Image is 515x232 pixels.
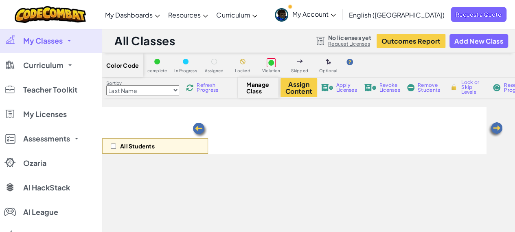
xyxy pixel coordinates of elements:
[15,6,86,23] img: CodeCombat logo
[101,4,164,26] a: My Dashboards
[493,84,501,91] img: IconReset.svg
[23,184,70,191] span: AI HackStack
[235,68,250,73] span: Locked
[192,122,208,138] img: Arrow_Left.png
[346,59,353,65] img: IconHint.svg
[212,4,261,26] a: Curriculum
[377,34,445,48] button: Outcomes Report
[275,8,288,22] img: avatar
[216,11,250,19] span: Curriculum
[451,7,506,22] a: Request a Quote
[449,34,508,48] button: Add New Class
[23,37,63,44] span: My Classes
[168,11,201,19] span: Resources
[186,84,193,91] img: IconReload.svg
[23,135,70,142] span: Assessments
[336,83,357,93] span: Apply Licenses
[262,68,280,73] span: Violation
[23,86,77,93] span: Teacher Toolkit
[23,110,67,118] span: My Licenses
[449,84,458,91] img: IconLock.svg
[349,11,445,19] span: English ([GEOGRAPHIC_DATA])
[106,62,139,68] span: Color Code
[106,80,179,86] label: Sort by
[461,80,485,95] span: Lock or Skip Levels
[246,81,270,94] span: Manage Class
[174,68,197,73] span: In Progress
[379,83,400,93] span: Revoke Licenses
[328,41,371,47] a: Request Licenses
[271,2,340,27] a: My Account
[197,83,222,93] span: Refresh Progress
[23,208,58,216] span: AI League
[319,68,337,73] span: Optional
[407,84,414,91] img: IconRemoveStudents.svg
[292,10,336,18] span: My Account
[105,11,153,19] span: My Dashboards
[297,60,303,63] img: IconSkippedLevel.svg
[23,62,64,69] span: Curriculum
[205,68,224,73] span: Assigned
[326,59,331,65] img: IconOptionalLevel.svg
[291,68,308,73] span: Skipped
[147,68,167,73] span: complete
[114,33,175,49] h1: All Classes
[364,84,376,91] img: IconLicenseRevoke.svg
[345,4,449,26] a: English ([GEOGRAPHIC_DATA])
[487,122,504,138] img: Arrow_Left.png
[321,84,333,91] img: IconLicenseApply.svg
[120,143,155,149] p: All Students
[418,83,442,93] span: Remove Students
[164,4,212,26] a: Resources
[281,78,317,97] button: Assign Content
[328,34,371,41] span: No licenses yet
[23,159,46,167] span: Ozaria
